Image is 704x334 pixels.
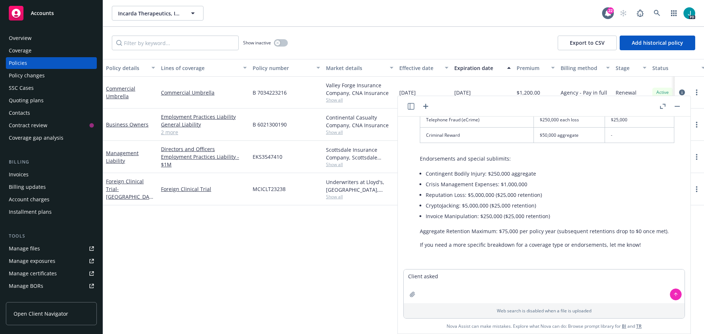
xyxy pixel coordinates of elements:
a: Account charges [6,194,97,205]
div: Summary of insurance [9,293,65,304]
div: 22 [607,7,614,14]
button: Expiration date [451,59,514,77]
a: Billing updates [6,181,97,193]
div: SSC Cases [9,82,34,94]
div: Quoting plans [9,95,44,106]
a: Coverage [6,45,97,56]
li: Invoice Manipulation: $250,000 ($25,000 retention) [426,211,674,221]
span: Show all [326,129,393,135]
div: Policies [9,57,27,69]
button: Export to CSV [558,36,617,50]
a: General Liability [161,121,247,128]
button: Market details [323,59,396,77]
span: B 7034223216 [253,89,287,96]
td: $25,000 [605,112,674,127]
a: circleInformation [678,88,686,97]
a: Overview [6,32,97,44]
span: MCICLT23238 [253,185,286,193]
textarea: Client asked [404,269,685,303]
a: BI [622,323,626,329]
div: Contract review [9,120,47,131]
div: Tools [6,232,97,240]
span: Open Client Navigator [14,310,68,318]
span: - [GEOGRAPHIC_DATA]/FLE-016 [106,186,153,208]
span: Active [655,89,670,96]
a: Manage BORs [6,280,97,292]
td: $250,000 each loss [533,112,605,127]
button: Policy details [103,59,158,77]
a: more [692,88,701,97]
a: Policy changes [6,70,97,81]
button: Lines of coverage [158,59,250,77]
input: Filter by keyword... [112,36,239,50]
a: Contract review [6,120,97,131]
span: Incarda Therapeutics, Inc. [118,10,181,17]
div: Expiration date [454,64,503,72]
div: Manage files [9,243,40,254]
span: Show all [326,194,393,200]
li: Reputation Loss: $5,000,000 ($25,000 retention) [426,190,674,200]
span: Renewal [616,89,637,96]
div: Manage certificates [9,268,57,279]
button: Incarda Therapeutics, Inc. [112,6,203,21]
td: Telephone Fraud (eCrime) [420,112,534,127]
a: Switch app [667,6,681,21]
div: Market details [326,64,385,72]
div: Coverage [9,45,32,56]
a: more [692,153,701,161]
p: Endorsements and special sublimits: [420,155,674,162]
div: Overview [9,32,32,44]
div: Coverage gap analysis [9,132,63,144]
a: Invoices [6,169,97,180]
a: Accounts [6,3,97,23]
span: Add historical policy [632,39,683,46]
div: Billing updates [9,181,46,193]
span: Agency - Pay in full [561,89,607,96]
a: Start snowing [616,6,631,21]
a: TR [636,323,642,329]
span: Nova Assist can make mistakes. Explore what Nova can do: Browse prompt library for and [447,319,642,334]
a: Report a Bug [633,6,648,21]
div: Status [652,64,697,72]
span: Export to CSV [570,39,605,46]
span: $1,200.00 [517,89,540,96]
div: Manage BORs [9,280,43,292]
div: Billing [6,158,97,166]
a: Contacts [6,107,97,119]
a: Foreign Clinical Trial [106,178,152,208]
a: Manage exposures [6,255,97,267]
a: Management Liability [106,150,139,164]
span: Show all [326,161,393,168]
a: Commercial Umbrella [106,85,135,100]
a: Manage files [6,243,97,254]
span: B 6021300190 [253,121,287,128]
a: Employment Practices Liability - $1M [161,153,247,168]
span: EKS3547410 [253,153,282,161]
div: Premium [517,64,547,72]
div: Installment plans [9,206,52,218]
a: Coverage gap analysis [6,132,97,144]
a: 2 more [161,128,247,136]
li: Contingent Bodily Injury: $250,000 aggregate [426,168,674,179]
div: Valley Forge Insurance Company, CNA Insurance [326,81,393,97]
div: Underwriters at Lloyd's, [GEOGRAPHIC_DATA], [PERSON_NAME] of [GEOGRAPHIC_DATA], Clinical Trials I... [326,178,393,194]
div: Policy changes [9,70,45,81]
span: Show all [326,97,393,103]
a: Foreign Clinical Trial [161,185,247,193]
a: Directors and Officers [161,145,247,153]
button: Billing method [558,59,613,77]
li: CryptoJacking: $5,000,000 ($25,000 retention) [426,200,674,211]
a: SSC Cases [6,82,97,94]
a: Commercial Umbrella [161,89,247,96]
p: Web search is disabled when a file is uploaded [408,308,680,314]
div: Invoices [9,169,29,180]
a: Quoting plans [6,95,97,106]
div: Policy number [253,64,312,72]
img: photo [683,7,695,19]
td: $50,000 aggregate [533,128,605,143]
a: Installment plans [6,206,97,218]
button: Stage [613,59,649,77]
div: Scottsdale Insurance Company, Scottsdale Insurance Company (Nationwide), CRC Group [326,146,393,161]
a: Employment Practices Liability [161,113,247,121]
